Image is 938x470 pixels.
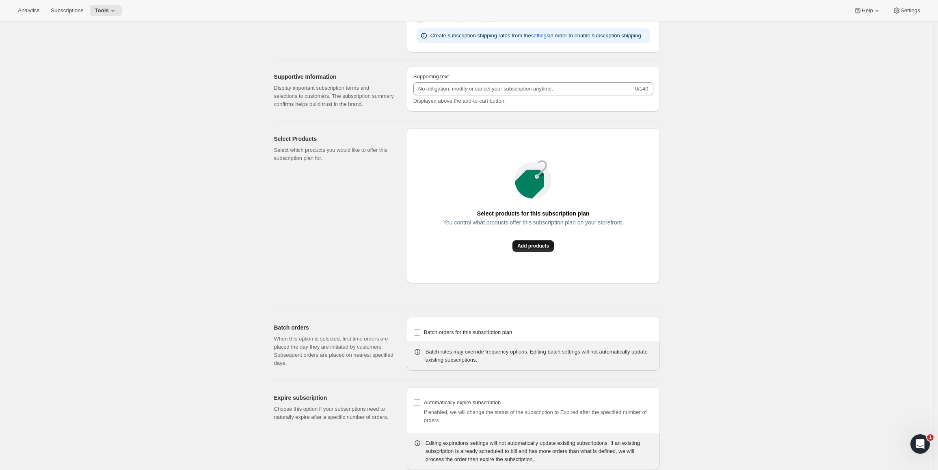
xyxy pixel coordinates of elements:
[526,29,554,42] button: settings
[512,240,554,252] button: Add products
[90,5,122,16] button: Tools
[413,82,633,95] input: No obligation, modify or cancel your subscription anytime.
[427,16,495,22] span: Enable subscription shipping
[910,434,930,454] iframe: Intercom live chat
[13,5,44,16] button: Analytics
[430,32,642,39] span: Create subscription shipping rates from the in order to enable subscription shipping.
[274,73,394,81] h2: Supportive Information
[274,146,394,162] p: Select which products you would like to offer this subscription plan for.
[18,7,39,14] span: Analytics
[849,5,886,16] button: Help
[274,84,394,108] p: Display important subscription terms and selections to customers. The subscription summary confir...
[46,5,88,16] button: Subscriptions
[426,348,653,364] div: Batch rules may override frequency options. Editing batch settings will not automatically update ...
[51,7,83,14] span: Subscriptions
[424,399,501,405] span: Automatically expire subscription
[888,5,925,16] button: Settings
[274,394,394,402] h2: Expire subscription
[901,7,920,14] span: Settings
[95,7,109,14] span: Tools
[274,135,394,143] h2: Select Products
[424,329,512,335] span: Batch orders for this subscription plan
[927,434,934,441] span: 1
[443,217,623,228] span: You control what products offer this subscription plan on your storefront.
[274,323,394,332] h2: Batch orders
[517,243,549,249] span: Add products
[274,335,394,367] p: When this option is selected, first time orders are placed the day they are initiated by customer...
[424,409,646,423] span: If enabled, we will change the status of the subscription to Expired after the specified number o...
[862,7,873,14] span: Help
[413,73,449,80] span: Supporting text
[274,405,394,421] p: Choose this option if your subscriptions need to naturally expire after a specific number of orders.
[477,208,590,219] span: Select products for this subscription plan
[426,439,653,464] div: Editing expirations settings will not automatically update existing subscriptions. If an existing...
[413,98,506,104] span: Displayed above the add-to-cart button.
[531,32,549,40] span: settings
